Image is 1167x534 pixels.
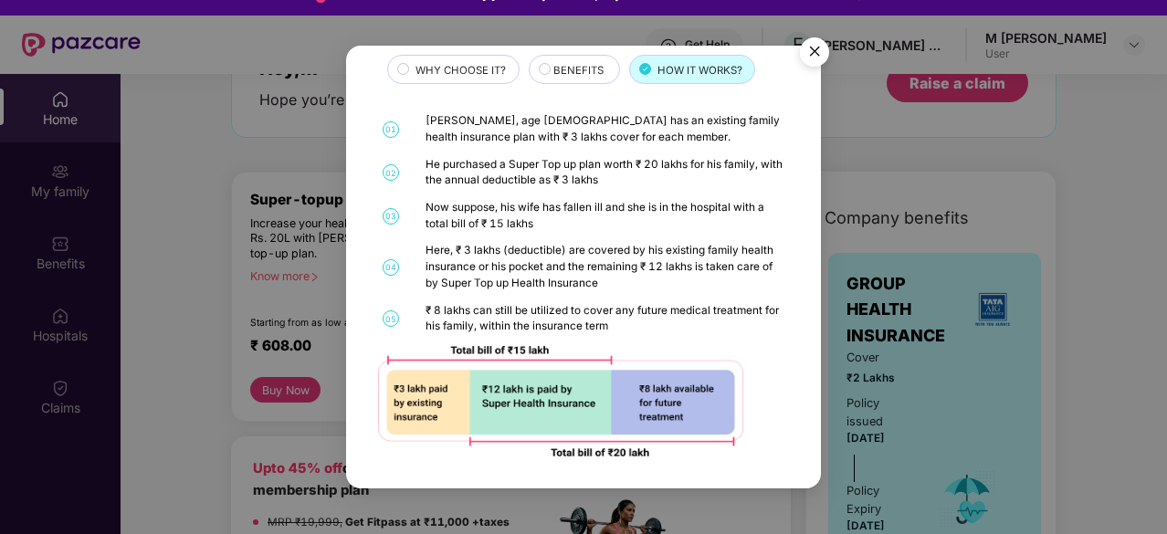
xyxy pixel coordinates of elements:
span: 02 [383,164,399,181]
img: 92ad5f425632aafc39dd5e75337fe900.png [378,346,743,456]
span: 01 [383,121,399,138]
span: 05 [383,310,399,327]
button: Close [789,28,838,78]
span: 03 [383,208,399,225]
img: svg+xml;base64,PHN2ZyB4bWxucz0iaHR0cDovL3d3dy53My5vcmcvMjAwMC9zdmciIHdpZHRoPSI1NiIgaGVpZ2h0PSI1Ni... [789,29,840,80]
div: ₹ 8 lakhs can still be utilized to cover any future medical treatment for his family, within the ... [426,303,785,335]
span: 04 [383,259,399,276]
span: WHY CHOOSE IT? [415,62,506,79]
div: Now suppose, his wife has fallen ill and she is in the hospital with a total bill of ₹ 15 lakhs [426,200,785,232]
div: He purchased a Super Top up plan worth ₹ 20 lakhs for his family, with the annual deductible as ₹... [426,157,785,189]
div: Here, ₹ 3 lakhs (deductible) are covered by his existing family health insurance or his pocket an... [426,243,785,291]
span: BENEFITS [553,62,604,79]
div: [PERSON_NAME], age [DEMOGRAPHIC_DATA] has an existing family health insurance plan with ₹ 3 lakhs... [426,113,785,145]
span: HOW IT WORKS? [657,62,742,79]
